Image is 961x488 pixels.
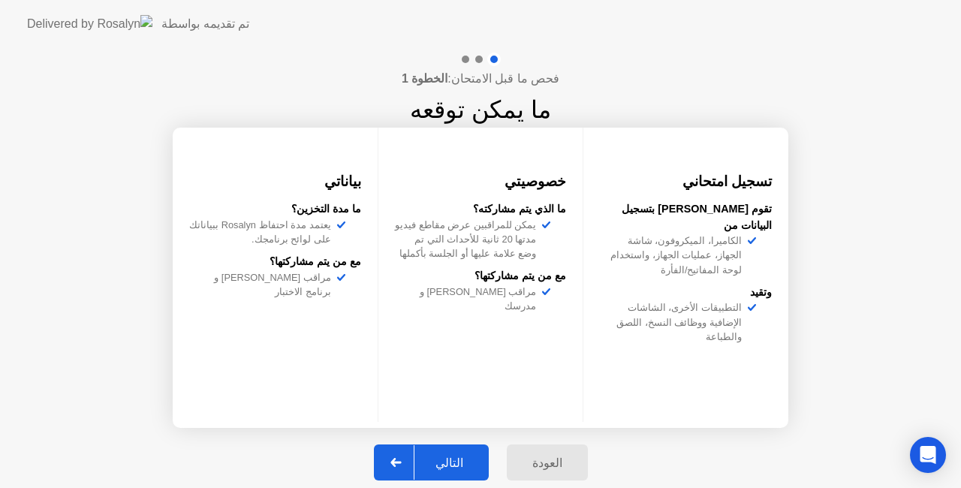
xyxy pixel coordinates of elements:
h4: فحص ما قبل الامتحان: [402,70,559,88]
div: الكاميرا، الميكروفون، شاشة الجهاز، عمليات الجهاز، واستخدام لوحة المفاتيح/الفأرة [600,233,748,277]
div: يعتمد مدة احتفاظ Rosalyn ببياناتك على لوائح برنامجك. [189,218,337,246]
button: العودة [507,444,588,480]
img: Delivered by Rosalyn [27,15,152,32]
div: يمكن للمراقبين عرض مقاطع فيديو مدتها 20 ثانية للأحداث التي تم وضع علامة عليها أو الجلسة بأكملها [395,218,543,261]
div: مراقب [PERSON_NAME] و برنامج الاختبار [189,270,337,299]
b: الخطوة 1 [402,72,447,85]
div: التالي [414,456,484,470]
div: ما مدة التخزين؟ [189,201,361,218]
h1: ما يمكن توقعه [410,92,551,128]
h3: خصوصيتي [395,171,567,192]
h3: بياناتي [189,171,361,192]
div: التطبيقات الأخرى، الشاشات الإضافية ووظائف النسخ، اللصق والطباعة [600,300,748,344]
div: مراقب [PERSON_NAME] و مدرسك [395,285,543,313]
h3: تسجيل امتحاني [600,171,772,192]
div: وتقيد [600,285,772,301]
div: Open Intercom Messenger [910,437,946,473]
div: العودة [511,456,583,470]
div: مع من يتم مشاركتها؟ [189,254,361,270]
div: تم تقديمه بواسطة [161,15,249,33]
div: مع من يتم مشاركتها؟ [395,268,567,285]
div: ما الذي يتم مشاركته؟ [395,201,567,218]
button: التالي [374,444,489,480]
div: تقوم [PERSON_NAME] بتسجيل البيانات من [600,201,772,233]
